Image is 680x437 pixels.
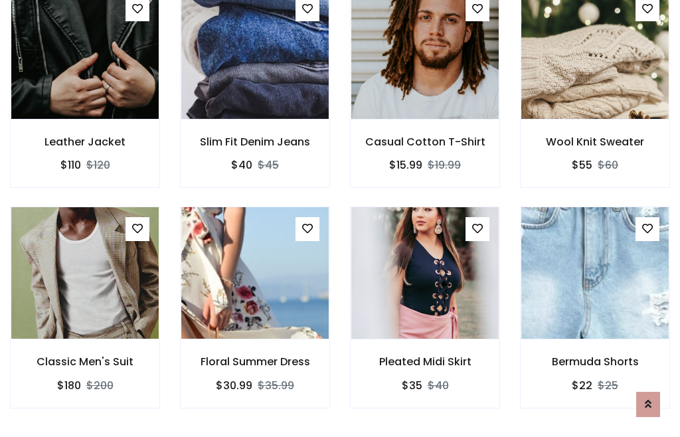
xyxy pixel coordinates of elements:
h6: Wool Knit Sweater [521,135,669,148]
del: $35.99 [258,378,294,393]
h6: $22 [572,379,592,392]
del: $40 [428,378,449,393]
h6: Bermuda Shorts [521,355,669,368]
h6: Slim Fit Denim Jeans [181,135,329,148]
h6: $110 [60,159,81,171]
del: $60 [598,157,618,173]
h6: $30.99 [216,379,252,392]
del: $45 [258,157,279,173]
h6: Classic Men's Suit [11,355,159,368]
h6: $15.99 [389,159,422,171]
del: $19.99 [428,157,461,173]
h6: $40 [231,159,252,171]
del: $25 [598,378,618,393]
del: $120 [86,157,110,173]
h6: $180 [57,379,81,392]
h6: Floral Summer Dress [181,355,329,368]
h6: Pleated Midi Skirt [351,355,499,368]
del: $200 [86,378,114,393]
h6: Casual Cotton T-Shirt [351,135,499,148]
h6: Leather Jacket [11,135,159,148]
h6: $35 [402,379,422,392]
h6: $55 [572,159,592,171]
